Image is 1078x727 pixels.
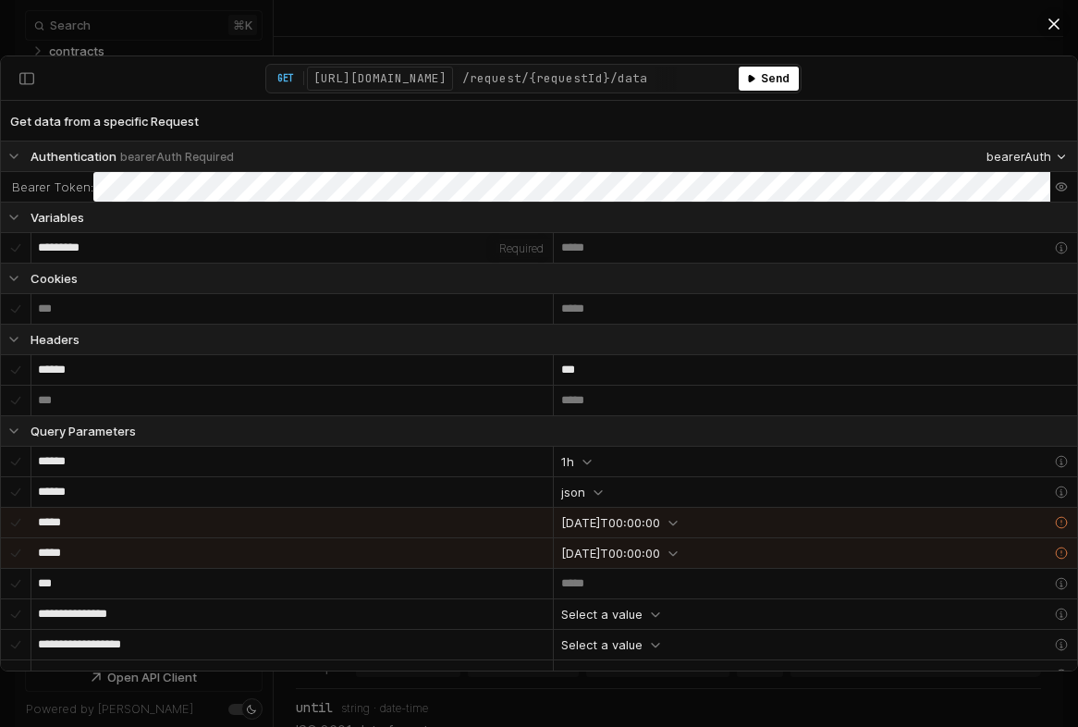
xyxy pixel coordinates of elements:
span: Select a value [561,605,643,623]
span: Authentication [31,147,116,166]
button: [URL][DOMAIN_NAME] [307,67,453,91]
span: [DATE]T00:00:00 [561,544,660,562]
span: Select a value [561,635,643,654]
span: bearerAuth Required [120,150,234,164]
button: Select a value [554,660,1062,690]
div: : [1,172,93,202]
section: Request: Get data from a specific Request [1,101,1077,721]
button: bearerAuth [981,146,1073,166]
button: [DATE]T00:00:00 [554,538,1062,568]
span: [DATE]T00:00:00 [561,513,660,532]
button: [DATE]T00:00:00 [554,508,1062,537]
button: 1h [554,447,1062,476]
div: bearerAuth [986,147,1051,166]
span: json [561,483,585,501]
span: Send [761,70,790,87]
span: /request/{requestId}/data [462,69,647,88]
label: Bearer Token [12,178,91,196]
div: GET [268,71,304,85]
button: Select a value [554,599,1062,629]
button: json [554,477,1062,507]
span: 1h [561,452,574,471]
span: Select a value [561,666,643,684]
button: Select a value [554,630,1062,659]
